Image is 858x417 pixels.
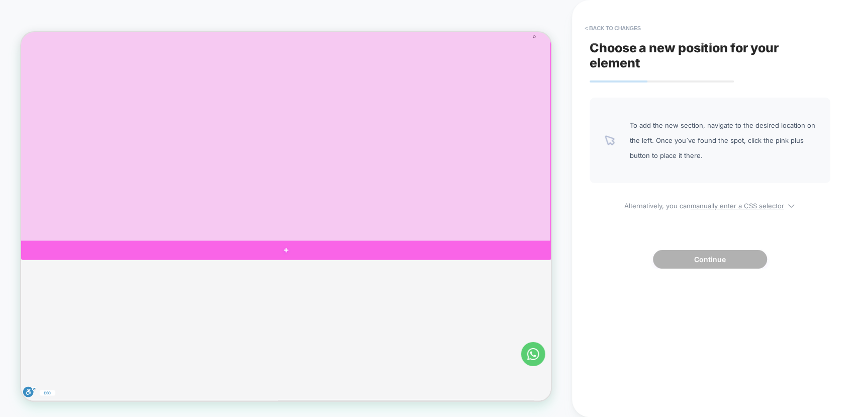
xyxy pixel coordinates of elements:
iframe: To enrich screen reader interactions, please activate Accessibility in Grammarly extension settings [21,32,551,400]
img: pointer [605,135,615,145]
button: Continue [653,250,767,269]
u: manually enter a CSS selector [691,202,784,210]
span: Alternatively, you can [590,198,830,210]
span: Choose a new position for your element [590,40,779,70]
button: < Back to changes [580,20,646,36]
span: To add the new section, navigate to the desired location on the left. Once you`ve found the spot,... [630,118,815,163]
